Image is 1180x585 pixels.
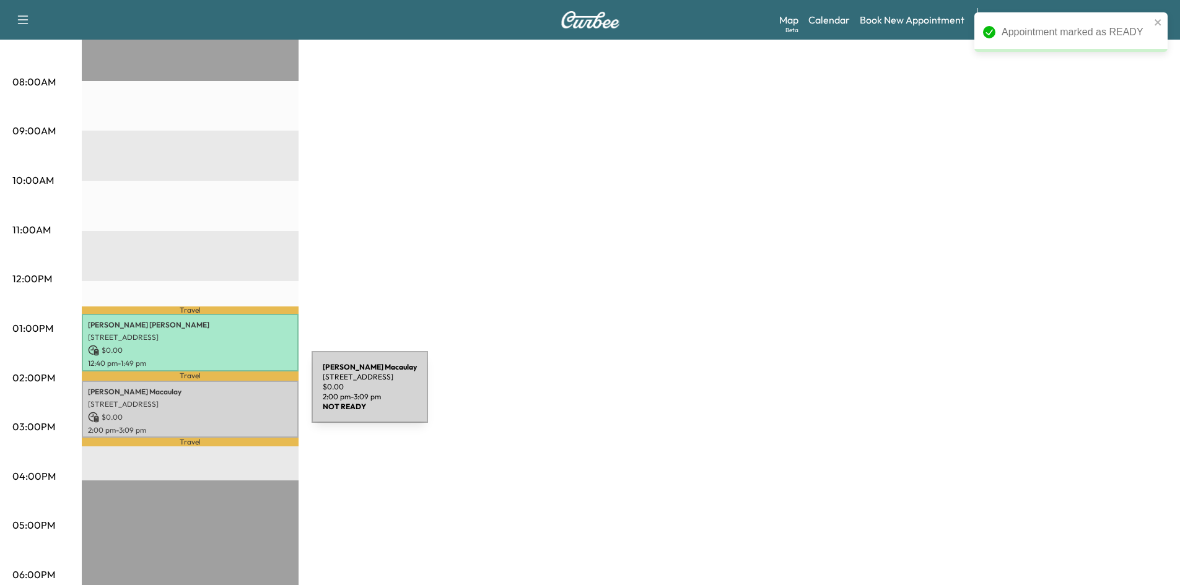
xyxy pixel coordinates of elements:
p: 05:00PM [12,518,55,532]
p: 06:00PM [12,567,55,582]
p: 08:00AM [12,74,56,89]
p: Travel [82,438,299,446]
p: 11:00AM [12,222,51,237]
p: 01:00PM [12,321,53,336]
p: $ 0.00 [88,412,292,423]
p: 04:00PM [12,469,56,483]
p: 10:00AM [12,173,54,188]
p: 12:00PM [12,271,52,286]
a: Calendar [808,12,850,27]
a: Book New Appointment [860,12,964,27]
p: [STREET_ADDRESS] [88,332,292,342]
div: Appointment marked as READY [1002,25,1150,40]
p: Travel [82,371,299,381]
p: Travel [82,306,299,314]
p: [PERSON_NAME] [PERSON_NAME] [88,320,292,330]
div: Beta [785,25,798,35]
p: [STREET_ADDRESS] [88,399,292,409]
button: close [1154,17,1163,27]
p: 03:00PM [12,419,55,434]
p: 02:00PM [12,370,55,385]
p: [PERSON_NAME] Macaulay [88,387,292,397]
img: Curbee Logo [561,11,620,28]
p: 2:00 pm - 3:09 pm [88,425,292,435]
a: MapBeta [779,12,798,27]
p: 09:00AM [12,123,56,138]
p: 12:40 pm - 1:49 pm [88,358,292,368]
p: $ 0.00 [88,345,292,356]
